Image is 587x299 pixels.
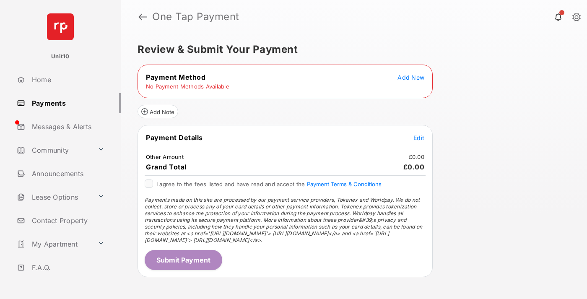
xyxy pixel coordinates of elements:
[146,73,205,81] span: Payment Method
[146,133,203,142] span: Payment Details
[307,181,382,187] button: I agree to the fees listed and have read and accept the
[13,93,121,113] a: Payments
[152,12,239,22] strong: One Tap Payment
[13,234,94,254] a: My Apartment
[13,257,121,278] a: F.A.Q.
[13,187,94,207] a: Lease Options
[13,117,121,137] a: Messages & Alerts
[138,44,564,55] h5: Review & Submit Your Payment
[13,164,121,184] a: Announcements
[13,211,121,231] a: Contact Property
[145,197,422,243] span: Payments made on this site are processed by our payment service providers, Tokenex and Worldpay. ...
[408,153,425,161] td: £0.00
[138,105,178,118] button: Add Note
[146,163,187,171] span: Grand Total
[13,70,121,90] a: Home
[13,140,94,160] a: Community
[156,181,382,187] span: I agree to the fees listed and have read and accept the
[413,134,424,141] span: Edit
[145,83,230,90] td: No Payment Methods Available
[413,133,424,142] button: Edit
[403,163,425,171] span: £0.00
[145,250,222,270] button: Submit Payment
[397,74,424,81] span: Add New
[47,13,74,40] img: svg+xml;base64,PHN2ZyB4bWxucz0iaHR0cDovL3d3dy53My5vcmcvMjAwMC9zdmciIHdpZHRoPSI2NCIgaGVpZ2h0PSI2NC...
[397,73,424,81] button: Add New
[145,153,184,161] td: Other Amount
[51,52,70,61] p: Unit10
